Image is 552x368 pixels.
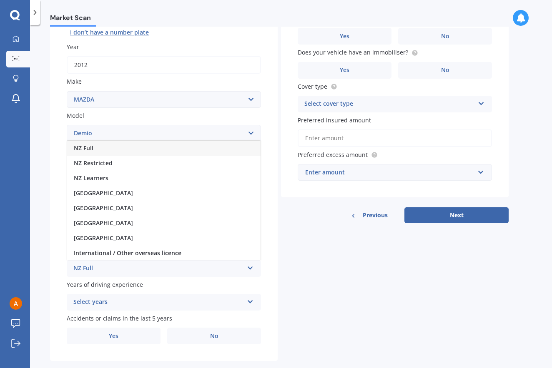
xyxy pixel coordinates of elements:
[74,159,113,167] span: NZ Restricted
[298,116,371,124] span: Preferred insured amount
[304,99,474,109] div: Select cover type
[74,204,133,212] span: [GEOGRAPHIC_DATA]
[340,33,349,40] span: Yes
[298,49,408,57] span: Does your vehicle have an immobiliser?
[298,129,492,147] input: Enter amount
[74,234,133,242] span: [GEOGRAPHIC_DATA]
[74,174,108,182] span: NZ Learners
[363,209,388,221] span: Previous
[67,56,261,74] input: YYYY
[404,207,509,223] button: Next
[67,43,79,51] span: Year
[50,14,96,25] span: Market Scan
[67,26,152,39] button: I don’t have a number plate
[441,67,449,74] span: No
[441,33,449,40] span: No
[73,264,243,274] div: NZ Full
[305,168,474,177] div: Enter amount
[10,297,22,310] img: ACg8ocIaMEVwDWBZL5F2PMcpq5XpePWWNoh5U0Fqcjx8Rj1lZYBZA6I=s96-c
[210,333,218,340] span: No
[67,314,172,322] span: Accidents or claims in the last 5 years
[109,333,118,340] span: Yes
[74,144,93,152] span: NZ Full
[67,78,82,86] span: Make
[298,151,368,159] span: Preferred excess amount
[340,67,349,74] span: Yes
[74,219,133,227] span: [GEOGRAPHIC_DATA]
[73,297,243,307] div: Select years
[74,189,133,197] span: [GEOGRAPHIC_DATA]
[67,112,84,119] span: Model
[74,249,181,257] span: International / Other overseas licence
[298,82,327,90] span: Cover type
[67,281,143,288] span: Years of driving experience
